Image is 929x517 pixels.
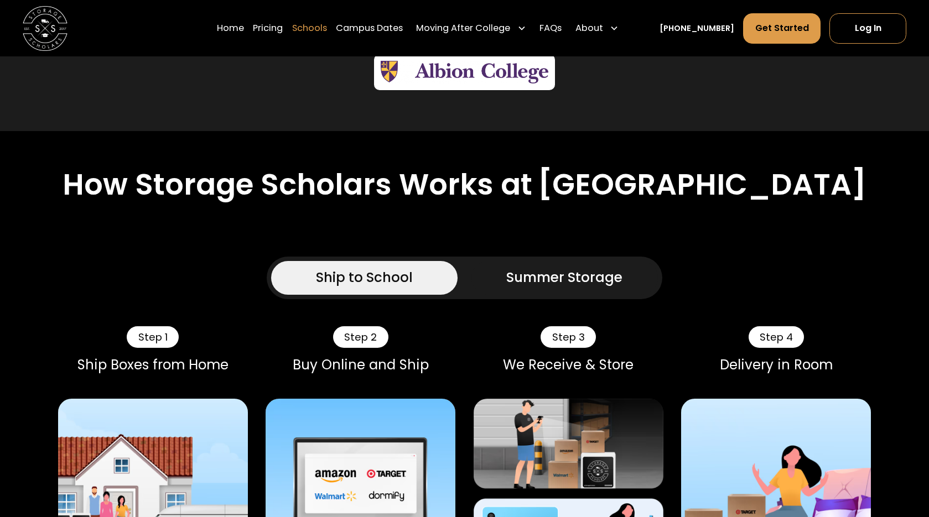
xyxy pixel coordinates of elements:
a: FAQs [539,12,562,44]
div: Moving After College [416,22,510,35]
div: About [571,12,624,44]
h2: [GEOGRAPHIC_DATA] [538,167,866,202]
div: About [575,22,603,35]
div: Summer Storage [506,268,622,288]
div: Step 4 [749,326,805,347]
a: Log In [829,13,906,44]
a: Schools [292,12,327,44]
img: Storage Scholars main logo [23,6,68,51]
div: We Receive & Store [474,357,663,373]
div: Step 3 [541,326,596,347]
h2: How Storage Scholars Works at [63,167,532,202]
a: Get Started [743,13,821,44]
div: Ship to School [316,268,413,288]
div: Buy Online and Ship [266,357,455,373]
a: home [23,6,68,51]
a: [PHONE_NUMBER] [660,22,734,34]
div: Step 2 [333,326,388,347]
div: Moving After College [412,12,531,44]
a: Campus Dates [336,12,403,44]
div: Ship Boxes from Home [58,357,248,373]
a: Pricing [253,12,283,44]
div: Delivery in Room [681,357,871,373]
a: Home [217,12,244,44]
div: Step 1 [127,326,179,347]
